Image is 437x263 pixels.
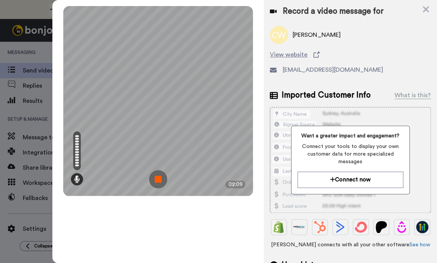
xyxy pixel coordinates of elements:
span: Imported Customer Info [282,90,370,101]
img: ConvertKit [355,221,367,233]
span: Want a greater impact and engagement? [298,132,403,140]
img: Patreon [375,221,387,233]
div: 02:09 [225,181,245,188]
img: Hubspot [314,221,326,233]
img: Drip [396,221,408,233]
img: Ontraport [293,221,305,233]
span: [EMAIL_ADDRESS][DOMAIN_NAME] [283,65,383,74]
span: [PERSON_NAME] connects with all your other software [270,241,431,249]
span: Connect your tools to display your own customer data for more specialized messages [298,143,403,165]
img: ic_record_stop.svg [149,170,167,188]
button: Connect now [298,172,403,188]
img: GoHighLevel [416,221,428,233]
a: See how [409,242,430,247]
div: What is this? [395,91,431,100]
img: Shopify [273,221,285,233]
img: ActiveCampaign [334,221,346,233]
